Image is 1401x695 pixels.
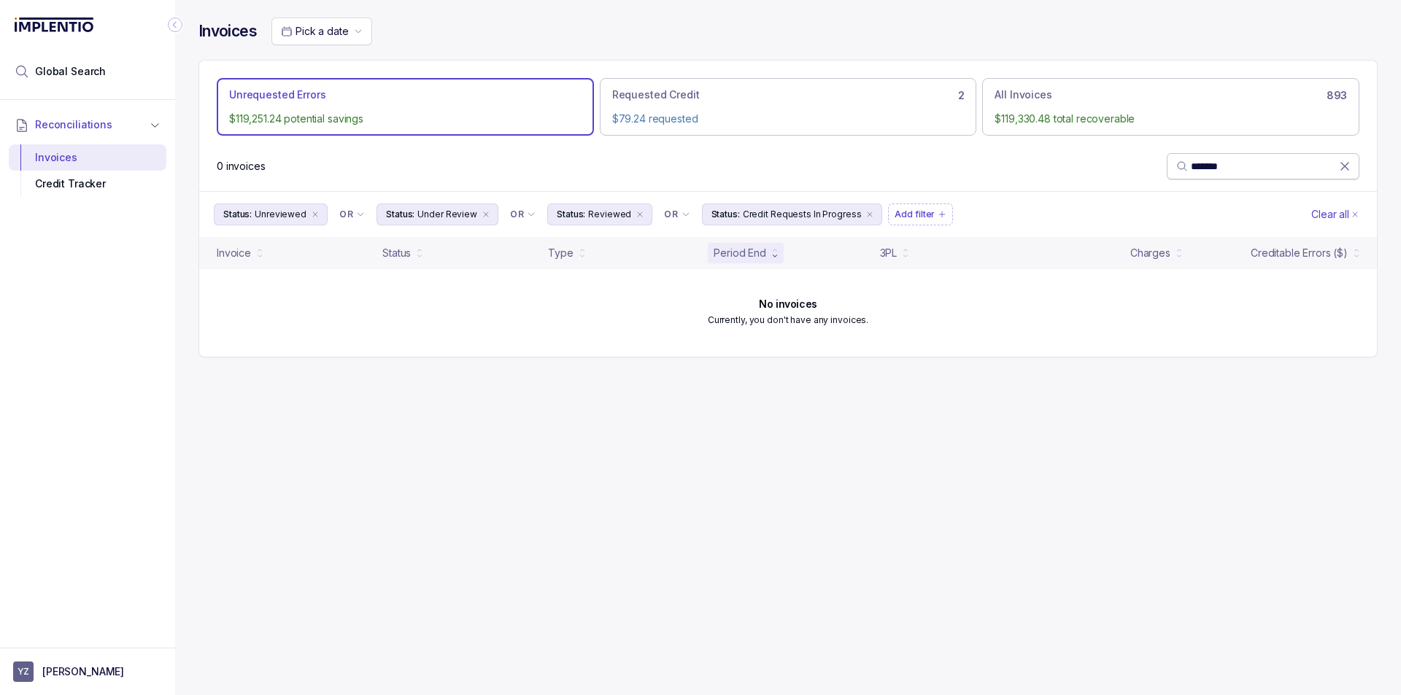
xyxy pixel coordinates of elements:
p: Status: [557,207,585,222]
button: User initials[PERSON_NAME] [13,661,162,682]
div: Collapse Icon [166,16,184,34]
button: Filter Chip Connector undefined [658,204,695,225]
div: 3PL [880,246,898,260]
div: Creditable Errors ($) [1251,246,1348,260]
button: Filter Chip Credit Requests In Progress [702,203,883,225]
li: Filter Chip Connector undefined [339,209,365,220]
div: Remaining page entries [217,159,266,174]
p: Clear all [1311,207,1349,222]
div: Charges [1130,246,1170,260]
span: User initials [13,661,34,682]
p: Under Review [417,207,477,222]
p: Requested Credit [612,88,700,102]
button: Reconciliations [9,109,166,141]
p: All Invoices [995,88,1051,102]
p: OR [664,209,678,220]
ul: Action Tab Group [217,78,1359,136]
h6: No invoices [759,298,817,310]
div: Invoices [20,144,155,171]
p: Add filter [895,207,935,222]
p: Currently, you don't have any invoices. [708,313,868,327]
div: remove content [480,209,492,220]
button: Filter Chip Connector undefined [333,204,371,225]
button: Filter Chip Reviewed [547,203,652,225]
p: $79.24 requested [612,112,965,126]
li: Filter Chip Connector undefined [664,209,690,220]
div: Type [548,246,573,260]
h6: 2 [958,90,965,101]
div: remove content [309,209,321,220]
div: Credit Tracker [20,171,155,197]
p: Reviewed [588,207,631,222]
button: Clear Filters [1308,203,1362,225]
h6: 893 [1327,90,1347,101]
div: remove content [634,209,646,220]
span: Reconciliations [35,117,112,132]
div: Status [382,246,411,260]
ul: Filter Group [214,203,1308,225]
div: Reconciliations [9,141,166,201]
span: Global Search [35,64,106,79]
div: remove content [864,209,876,220]
p: $119,251.24 potential savings [229,112,582,126]
p: Status: [711,207,740,222]
p: $119,330.48 total recoverable [995,112,1347,126]
p: Status: [223,207,252,222]
button: Filter Chip Under Review [377,203,498,225]
button: Filter Chip Add filter [888,203,953,225]
p: OR [339,209,353,220]
h4: Invoices [198,21,257,42]
div: Period End [714,246,766,260]
p: OR [510,209,524,220]
p: Unrequested Errors [229,88,325,102]
button: Filter Chip Connector undefined [504,204,541,225]
p: [PERSON_NAME] [42,664,124,679]
p: Status: [386,207,414,222]
span: Pick a date [296,25,348,37]
div: Invoice [217,246,251,260]
p: 0 invoices [217,159,266,174]
li: Filter Chip Connector undefined [510,209,536,220]
button: Filter Chip Unreviewed [214,203,328,225]
p: Credit Requests In Progress [743,207,862,222]
button: Date Range Picker [271,18,372,45]
search: Date Range Picker [281,24,348,39]
p: Unreviewed [255,207,306,222]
